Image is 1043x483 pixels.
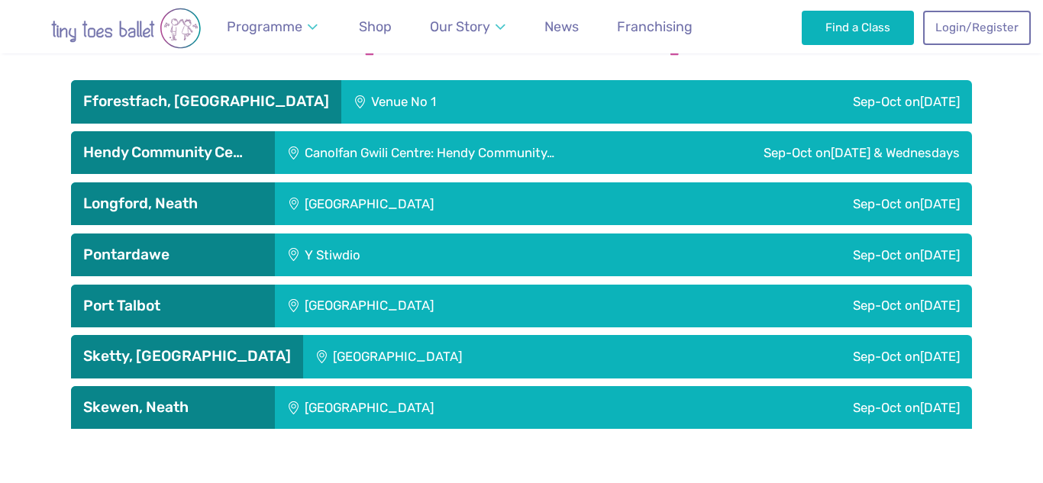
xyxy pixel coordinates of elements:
[220,10,325,44] a: Programme
[83,143,263,162] h3: Hendy Community Ce…
[352,10,399,44] a: Shop
[359,18,392,34] span: Shop
[624,80,972,123] div: Sep-Oct on
[275,182,669,225] div: [GEOGRAPHIC_DATA]
[544,18,579,34] span: News
[920,247,960,262] span: [DATE]
[920,400,960,415] span: [DATE]
[83,246,263,264] h3: Pontardawe
[802,11,914,44] a: Find a Class
[275,131,671,174] div: Canolfan Gwili Centre: Hendy Community…
[672,131,972,174] div: Sep-Oct on
[83,297,263,315] h3: Port Talbot
[681,335,972,378] div: Sep-Oct on
[83,195,263,213] h3: Longford, Neath
[83,92,329,111] h3: Fforestfach, [GEOGRAPHIC_DATA]
[275,233,572,276] div: Y Stiwdio
[669,285,972,327] div: Sep-Oct on
[341,80,624,123] div: Venue No 1
[923,11,1030,44] a: Login/Register
[303,335,681,378] div: [GEOGRAPHIC_DATA]
[227,18,302,34] span: Programme
[19,8,233,49] img: tiny toes ballet
[275,285,669,327] div: [GEOGRAPHIC_DATA]
[617,18,693,34] span: Franchising
[572,233,972,276] div: Sep-Oct on
[669,182,972,225] div: Sep-Oct on
[920,196,960,211] span: [DATE]
[610,10,699,44] a: Franchising
[83,398,263,417] h3: Skewen, Neath
[430,18,490,34] span: Our Story
[920,349,960,364] span: [DATE]
[669,386,972,429] div: Sep-Oct on
[275,386,669,429] div: [GEOGRAPHIC_DATA]
[920,94,960,109] span: [DATE]
[831,145,960,160] span: [DATE] & Wednesdays
[920,298,960,313] span: [DATE]
[83,347,291,365] h3: Sketty, [GEOGRAPHIC_DATA]
[538,10,586,44] a: News
[423,10,513,44] a: Our Story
